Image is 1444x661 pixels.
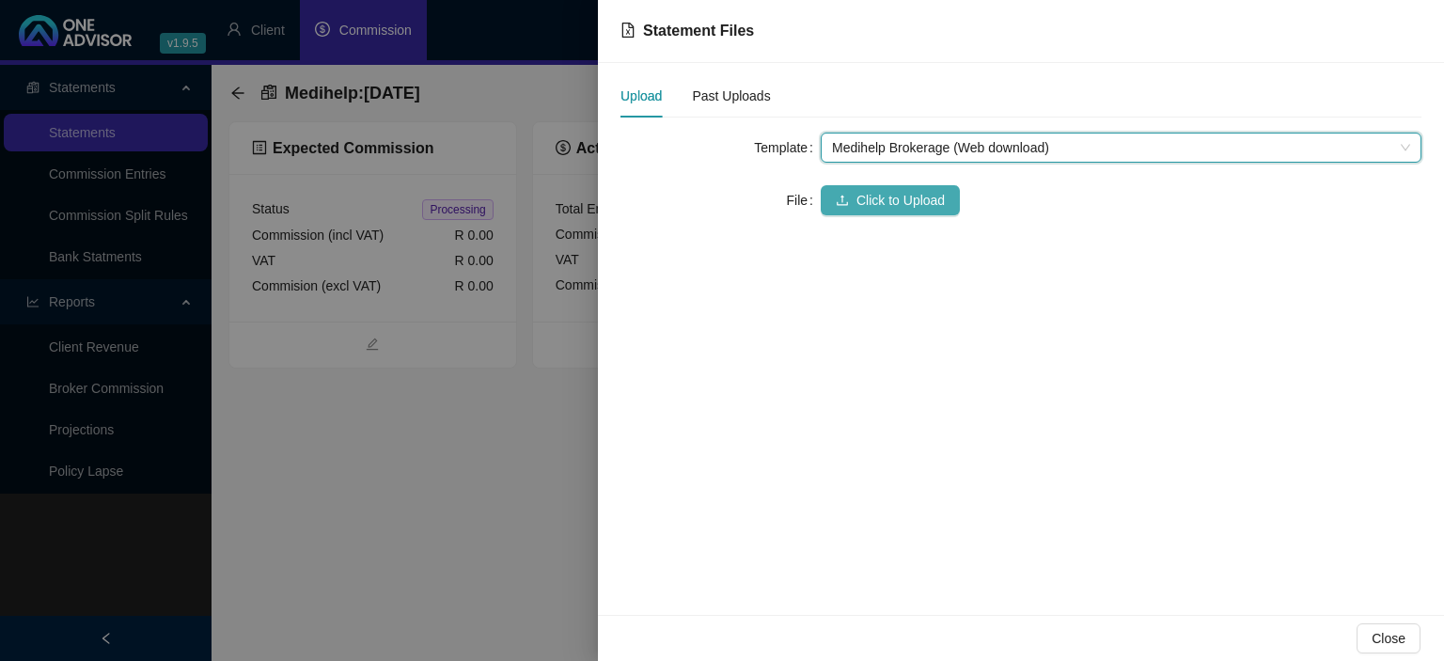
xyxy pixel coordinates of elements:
div: Past Uploads [692,86,770,106]
span: Click to Upload [856,190,945,211]
div: Upload [620,86,662,106]
span: file-excel [620,23,636,38]
span: Statement Files [643,23,754,39]
span: Close [1372,628,1405,649]
button: uploadClick to Upload [821,185,960,215]
span: upload [836,194,849,207]
button: Close [1357,623,1420,653]
label: Template [754,133,821,163]
label: File [787,185,821,215]
span: Medihelp Brokerage (Web download) [832,134,1410,162]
